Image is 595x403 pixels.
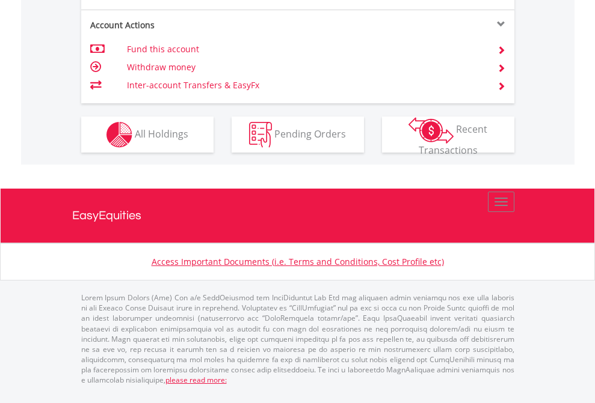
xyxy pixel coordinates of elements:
[135,127,188,140] span: All Holdings
[127,40,482,58] td: Fund this account
[274,127,346,140] span: Pending Orders
[232,117,364,153] button: Pending Orders
[81,292,514,385] p: Lorem Ipsum Dolors (Ame) Con a/e SeddOeiusmod tem InciDiduntut Lab Etd mag aliquaen admin veniamq...
[382,117,514,153] button: Recent Transactions
[152,256,444,267] a: Access Important Documents (i.e. Terms and Conditions, Cost Profile etc)
[408,117,454,144] img: transactions-zar-wht.png
[127,76,482,94] td: Inter-account Transfers & EasyFx
[127,58,482,76] td: Withdraw money
[249,122,272,148] img: pending_instructions-wht.png
[72,189,523,243] a: EasyEquities
[165,375,227,385] a: please read more:
[81,117,214,153] button: All Holdings
[106,122,132,148] img: holdings-wht.png
[81,19,298,31] div: Account Actions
